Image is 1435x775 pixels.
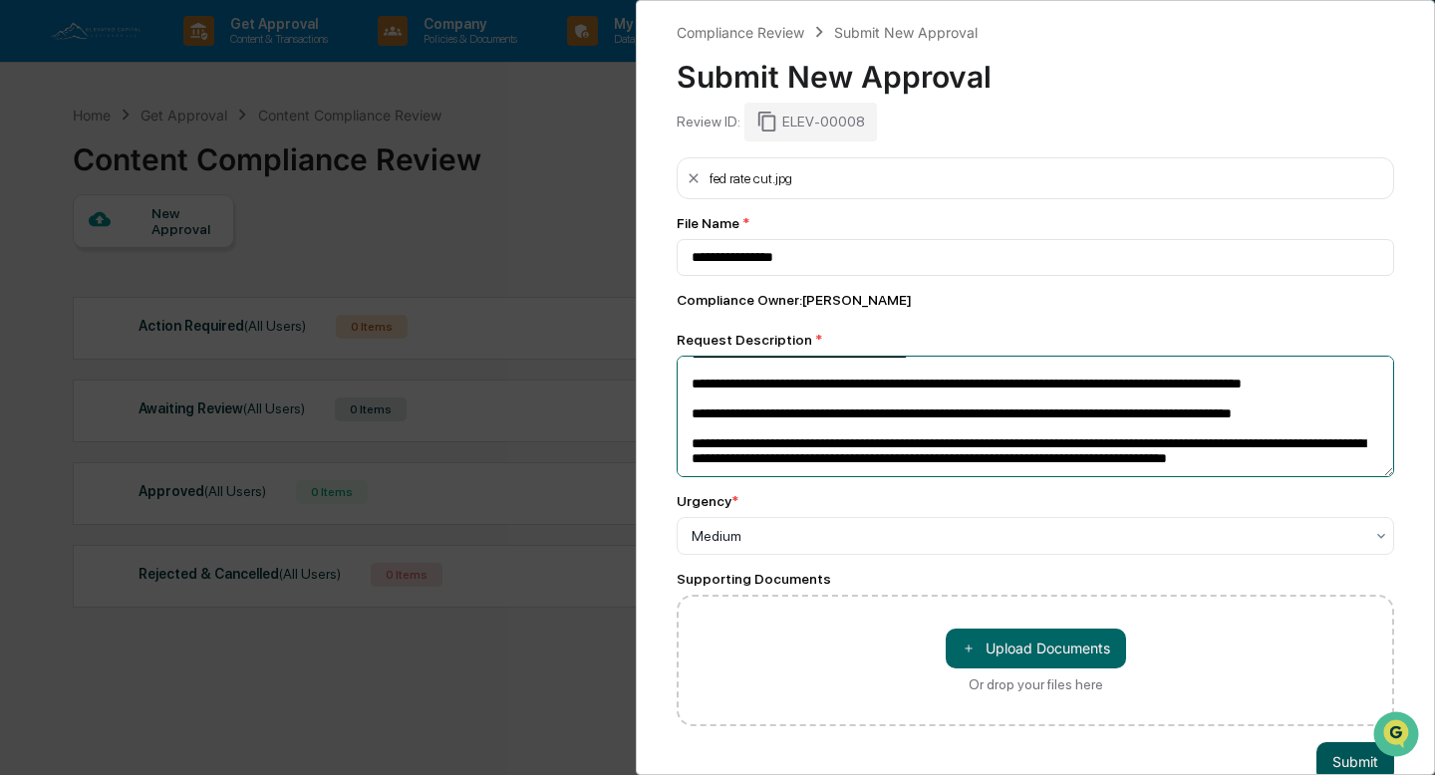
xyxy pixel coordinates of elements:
div: Supporting Documents [677,571,1394,587]
a: 🖐️Preclearance [12,243,137,279]
span: Preclearance [40,251,129,271]
img: 1746055101610-c473b297-6a78-478c-a979-82029cc54cd1 [20,152,56,188]
div: Submit New Approval [677,43,1394,95]
iframe: Open customer support [1371,709,1425,763]
div: 🔎 [20,291,36,307]
span: Attestations [164,251,247,271]
div: Start new chat [68,152,327,172]
button: Or drop your files here [946,629,1126,668]
span: Pylon [198,338,241,353]
a: Powered byPylon [141,337,241,353]
button: Start new chat [339,158,363,182]
span: Data Lookup [40,289,126,309]
a: 🔎Data Lookup [12,281,134,317]
div: We're available if you need us! [68,172,252,188]
div: 🗄️ [144,253,160,269]
div: Review ID: [677,114,740,129]
div: Compliance Owner : [PERSON_NAME] [677,292,1394,308]
div: File Name [677,215,1394,231]
div: 🖐️ [20,253,36,269]
div: Compliance Review [677,24,804,41]
span: ＋ [962,639,976,657]
div: Urgency [677,493,738,509]
div: Submit New Approval [834,24,978,41]
div: Or drop your files here [969,676,1103,692]
div: fed rate cut.jpg [710,170,792,186]
div: ELEV-00008 [744,103,877,140]
a: 🗄️Attestations [137,243,255,279]
div: Request Description [677,332,1394,348]
p: How can we help? [20,42,363,74]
